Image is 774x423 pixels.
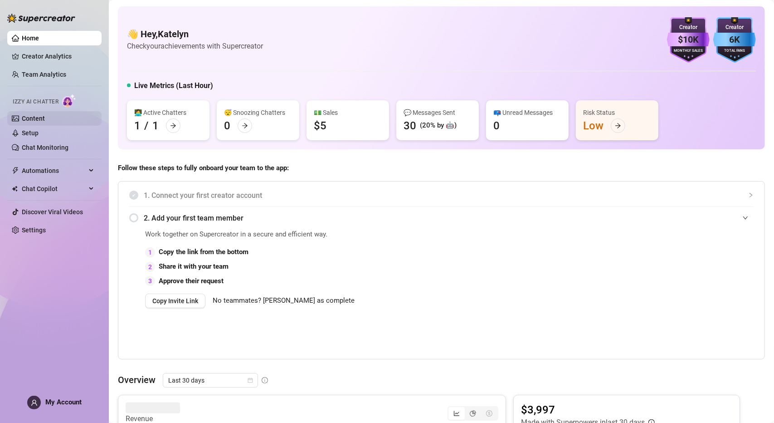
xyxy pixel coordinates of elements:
div: 6K [713,33,756,47]
span: Copy Invite Link [152,297,198,305]
span: Chat Copilot [22,182,86,196]
span: arrow-right [242,123,248,129]
div: Total Fans [713,48,756,54]
a: Setup [22,129,39,137]
div: 👩‍💻 Active Chatters [134,108,202,118]
span: No teammates? [PERSON_NAME] as complete [213,295,355,306]
strong: Follow these steps to fully onboard your team to the app: [118,164,289,172]
div: 1 [145,247,155,257]
article: Overview [118,373,156,387]
div: 1 [134,118,141,133]
span: collapsed [748,192,754,198]
button: Copy Invite Link [145,294,205,308]
span: calendar [248,378,253,383]
div: 😴 Snoozing Chatters [224,108,292,118]
span: arrow-right [615,123,621,129]
div: $10K [667,33,710,47]
div: 📪 Unread Messages [493,108,561,118]
img: Chat Copilot [12,186,18,192]
a: Home [22,34,39,42]
span: line-chart [453,410,460,417]
div: Creator [667,23,710,32]
div: 2 [145,262,155,272]
span: Izzy AI Chatter [13,98,58,106]
div: 1. Connect your first creator account [129,184,754,207]
span: Work together on Supercreator in a secure and efficient way. [145,229,550,240]
span: user [31,399,38,406]
h5: Live Metrics (Last Hour) [134,80,213,91]
strong: Copy the link from the bottom [159,248,248,256]
span: My Account [45,398,82,406]
div: 30 [404,118,416,133]
div: 0 [224,118,230,133]
div: 💬 Messages Sent [404,108,472,118]
div: 2. Add your first team member [129,207,754,229]
span: pie-chart [470,410,476,417]
a: Creator Analytics [22,49,94,64]
span: dollar-circle [486,410,492,417]
span: 2. Add your first team member [144,212,754,224]
div: $5 [314,118,326,133]
iframe: Adding Team Members [572,229,754,345]
article: $3,997 [521,403,655,417]
span: 1. Connect your first creator account [144,190,754,201]
div: Monthly Sales [667,48,710,54]
a: Settings [22,226,46,234]
strong: Share it with your team [159,262,229,271]
span: expanded [743,215,748,221]
a: Chat Monitoring [22,144,68,151]
a: Content [22,115,45,122]
span: Automations [22,163,86,178]
div: (20% by 🤖) [420,120,457,131]
div: Creator [713,23,756,32]
img: AI Chatter [62,94,76,107]
span: arrow-right [170,123,176,129]
img: blue-badge-DgoSNQY1.svg [713,17,756,63]
img: purple-badge-B9DA21FR.svg [667,17,710,63]
strong: Approve their request [159,277,224,285]
span: Last 30 days [168,374,253,387]
a: Team Analytics [22,71,66,78]
span: info-circle [262,377,268,384]
article: Check your achievements with Supercreator [127,40,263,52]
a: Discover Viral Videos [22,208,83,216]
div: segmented control [448,406,498,421]
div: Risk Status [583,108,651,118]
div: 3 [145,276,155,286]
img: logo-BBDzfeDw.svg [7,14,75,23]
div: 1 [152,118,159,133]
div: 0 [493,118,500,133]
h4: 👋 Hey, Katelyn [127,28,263,40]
span: thunderbolt [12,167,19,174]
div: 💵 Sales [314,108,382,118]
